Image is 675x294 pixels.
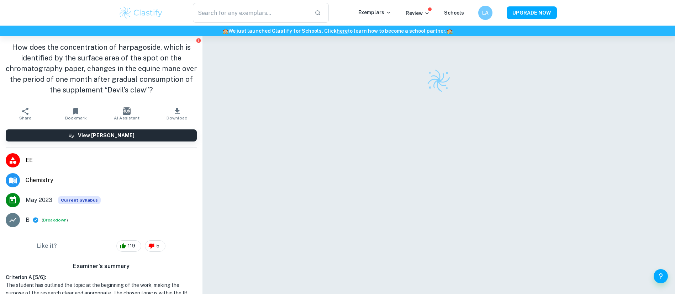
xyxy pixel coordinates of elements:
[6,129,197,141] button: View [PERSON_NAME]
[26,176,197,185] span: Chemistry
[114,116,139,121] span: AI Assistant
[65,116,87,121] span: Bookmark
[447,28,453,34] span: 🏫
[167,116,188,121] span: Download
[337,28,348,34] a: here
[444,10,464,16] a: Schools
[152,104,202,124] button: Download
[6,273,197,281] h6: Criterion A [ 5 / 6 ]:
[26,196,52,204] span: May 2023
[37,242,57,250] h6: Like it?
[406,9,430,17] p: Review
[26,216,30,224] p: B
[58,196,101,204] div: This exemplar is based on the current syllabus. Feel free to refer to it for inspiration/ideas wh...
[6,42,197,95] h1: How does the concentration of harpagoside, which is identified by the surface area of the spot on...
[123,107,131,115] img: AI Assistant
[26,156,197,165] span: EE
[124,242,139,250] span: 119
[478,6,492,20] button: LA
[222,28,228,34] span: 🏫
[507,6,557,19] button: UPGRADE NOW
[193,3,309,23] input: Search for any exemplars...
[51,104,101,124] button: Bookmark
[152,242,163,250] span: 5
[3,262,200,271] h6: Examiner's summary
[654,269,668,283] button: Help and Feedback
[145,240,165,252] div: 5
[42,217,68,224] span: ( )
[101,104,152,124] button: AI Assistant
[19,116,31,121] span: Share
[481,9,489,17] h6: LA
[118,6,164,20] img: Clastify logo
[358,9,391,16] p: Exemplars
[426,68,451,93] img: Clastify logo
[78,132,135,139] h6: View [PERSON_NAME]
[58,196,101,204] span: Current Syllabus
[43,217,67,223] button: Breakdown
[1,27,674,35] h6: We just launched Clastify for Schools. Click to learn how to become a school partner.
[116,240,141,252] div: 119
[196,38,201,43] button: Report issue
